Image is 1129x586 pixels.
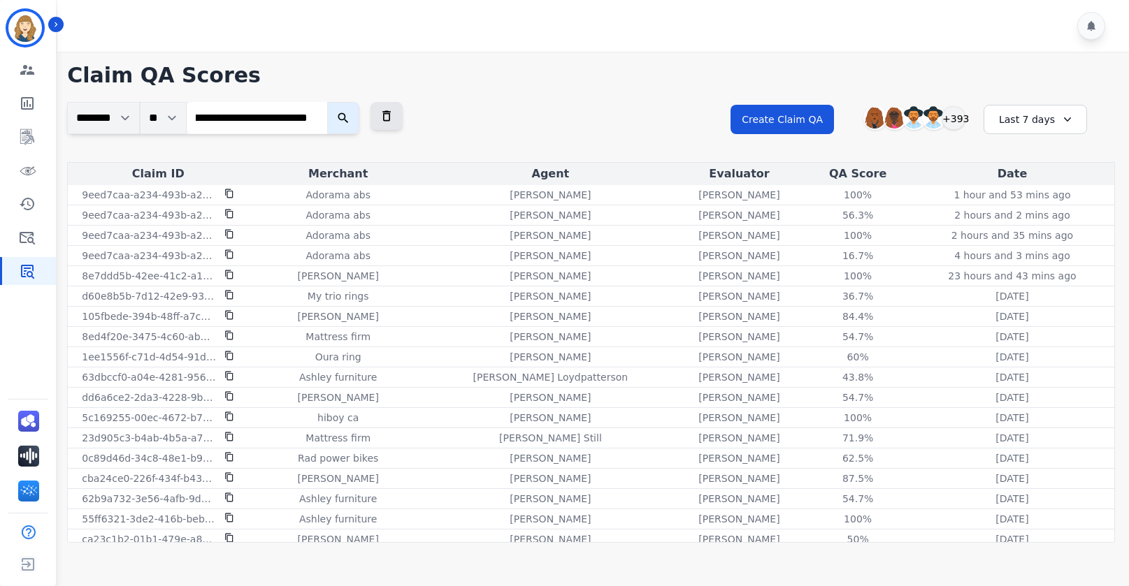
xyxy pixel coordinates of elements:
[698,532,779,546] p: [PERSON_NAME]
[826,532,889,546] div: 50%
[698,350,779,364] p: [PERSON_NAME]
[826,431,889,445] div: 71.9%
[698,208,779,222] p: [PERSON_NAME]
[510,390,591,404] p: [PERSON_NAME]
[954,208,1070,222] p: 2 hours and 2 mins ago
[510,451,591,465] p: [PERSON_NAME]
[8,11,42,45] img: Bordered avatar
[305,249,371,263] p: Adorama abs
[826,350,889,364] div: 60%
[299,492,377,506] p: Ashley furniture
[826,330,889,344] div: 54.7%
[826,208,889,222] div: 56.3%
[826,309,889,323] div: 84.4%
[995,431,1028,445] p: [DATE]
[698,370,779,384] p: [PERSON_NAME]
[298,451,378,465] p: Rad power bikes
[510,289,591,303] p: [PERSON_NAME]
[826,249,889,263] div: 16.7%
[82,350,216,364] p: 1ee1556f-c71d-4d54-91db-457daa1423f9
[731,105,834,134] button: Create Claim QA
[71,166,245,182] div: Claim ID
[298,532,379,546] p: [PERSON_NAME]
[954,249,1070,263] p: 4 hours and 3 mins ago
[82,492,216,506] p: 62b9a732-3e56-4afb-9d74-e68d6ee3b79f
[698,309,779,323] p: [PERSON_NAME]
[510,411,591,425] p: [PERSON_NAME]
[698,289,779,303] p: [PERSON_NAME]
[510,512,591,526] p: [PERSON_NAME]
[82,411,216,425] p: 5c169255-00ec-4672-b707-1fd8dfd7539c
[510,309,591,323] p: [PERSON_NAME]
[82,188,216,202] p: 9eed7caa-a234-493b-a2aa-cbde99789e1f
[913,166,1112,182] div: Date
[82,390,216,404] p: dd6a6ce2-2da3-4228-9bd3-5334072cf288
[808,166,907,182] div: QA Score
[995,370,1028,384] p: [DATE]
[298,471,379,485] p: [PERSON_NAME]
[698,512,779,526] p: [PERSON_NAME]
[510,350,591,364] p: [PERSON_NAME]
[510,228,591,242] p: [PERSON_NAME]
[995,532,1028,546] p: [DATE]
[826,451,889,465] div: 62.5%
[82,208,216,222] p: 9eed7caa-a234-493b-a2aa-cbde99789e1f
[676,166,803,182] div: Evaluator
[82,471,216,485] p: cba24ce0-226f-434f-b432-ca22bc493fc1
[510,269,591,283] p: [PERSON_NAME]
[826,370,889,384] div: 43.8%
[698,249,779,263] p: [PERSON_NAME]
[826,512,889,526] div: 100%
[995,309,1028,323] p: [DATE]
[298,269,379,283] p: [PERSON_NAME]
[299,370,377,384] p: Ashley furniture
[948,269,1076,283] p: 23 hours and 43 mins ago
[82,330,216,344] p: 8ed4f20e-3475-4c60-ab72-395d1c99058f
[298,390,379,404] p: [PERSON_NAME]
[82,269,216,283] p: 8e7ddd5b-42ee-41c2-a122-56d8161e437d
[826,269,889,283] div: 100%
[954,188,1070,202] p: 1 hour and 53 mins ago
[305,431,371,445] p: Mattress firm
[510,208,591,222] p: [PERSON_NAME]
[826,411,889,425] div: 100%
[995,471,1028,485] p: [DATE]
[317,411,359,425] p: hiboy ca
[698,451,779,465] p: [PERSON_NAME]
[67,63,1115,88] h1: Claim QA Scores
[251,166,425,182] div: Merchant
[510,249,591,263] p: [PERSON_NAME]
[698,492,779,506] p: [PERSON_NAME]
[995,390,1028,404] p: [DATE]
[698,390,779,404] p: [PERSON_NAME]
[82,451,216,465] p: 0c89d46d-34c8-48e1-b9ee-6a852c75f44d
[698,188,779,202] p: [PERSON_NAME]
[308,289,369,303] p: My trio rings
[305,228,371,242] p: Adorama abs
[510,492,591,506] p: [PERSON_NAME]
[698,411,779,425] p: [PERSON_NAME]
[82,309,216,323] p: 105fbede-394b-48ff-a7c2-078c4b3efac2
[698,269,779,283] p: [PERSON_NAME]
[995,289,1028,303] p: [DATE]
[995,411,1028,425] p: [DATE]
[82,512,216,526] p: 55ff6321-3de2-416b-bebc-8e6b7051b7a6
[826,289,889,303] div: 36.7%
[951,228,1073,242] p: 2 hours and 35 mins ago
[305,330,371,344] p: Mattress firm
[984,105,1087,134] div: Last 7 days
[826,228,889,242] div: 100%
[299,512,377,526] p: Ashley furniture
[995,451,1028,465] p: [DATE]
[995,492,1028,506] p: [DATE]
[826,390,889,404] div: 54.7%
[82,249,216,263] p: 9eed7caa-a234-493b-a2aa-cbde99789e1f
[82,228,216,242] p: 9eed7caa-a234-493b-a2aa-cbde99789e1f
[995,512,1028,526] p: [DATE]
[995,330,1028,344] p: [DATE]
[942,106,965,130] div: +393
[499,431,602,445] p: [PERSON_NAME] Still
[826,471,889,485] div: 87.5%
[826,492,889,506] div: 54.7%
[82,289,216,303] p: d60e8b5b-7d12-42e9-9328-b3967cd5a013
